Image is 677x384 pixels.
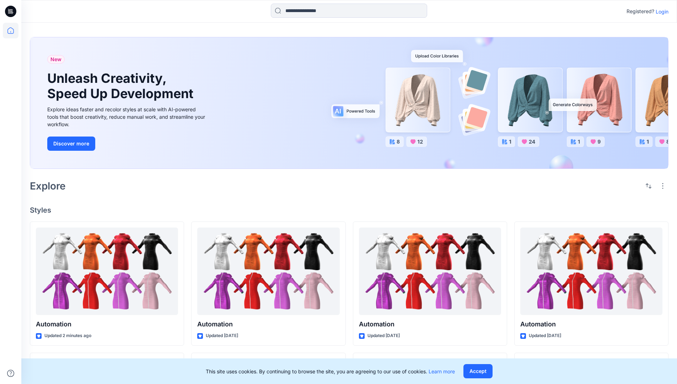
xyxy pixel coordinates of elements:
[520,319,662,329] p: Automation
[367,332,400,340] p: Updated [DATE]
[359,319,501,329] p: Automation
[30,206,668,214] h4: Styles
[36,228,178,315] a: Automation
[47,71,197,101] h1: Unleash Creativity, Speed Up Development
[47,137,207,151] a: Discover more
[463,364,493,378] button: Accept
[359,228,501,315] a: Automation
[36,319,178,329] p: Automation
[197,319,339,329] p: Automation
[627,7,654,16] p: Registered?
[206,368,455,375] p: This site uses cookies. By continuing to browse the site, you are agreeing to our use of cookies.
[197,228,339,315] a: Automation
[30,180,66,192] h2: Explore
[520,228,662,315] a: Automation
[429,368,455,374] a: Learn more
[50,55,61,64] span: New
[529,332,561,340] p: Updated [DATE]
[47,106,207,128] div: Explore ideas faster and recolor styles at scale with AI-powered tools that boost creativity, red...
[47,137,95,151] button: Discover more
[206,332,238,340] p: Updated [DATE]
[44,332,91,340] p: Updated 2 minutes ago
[656,8,668,15] p: Login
